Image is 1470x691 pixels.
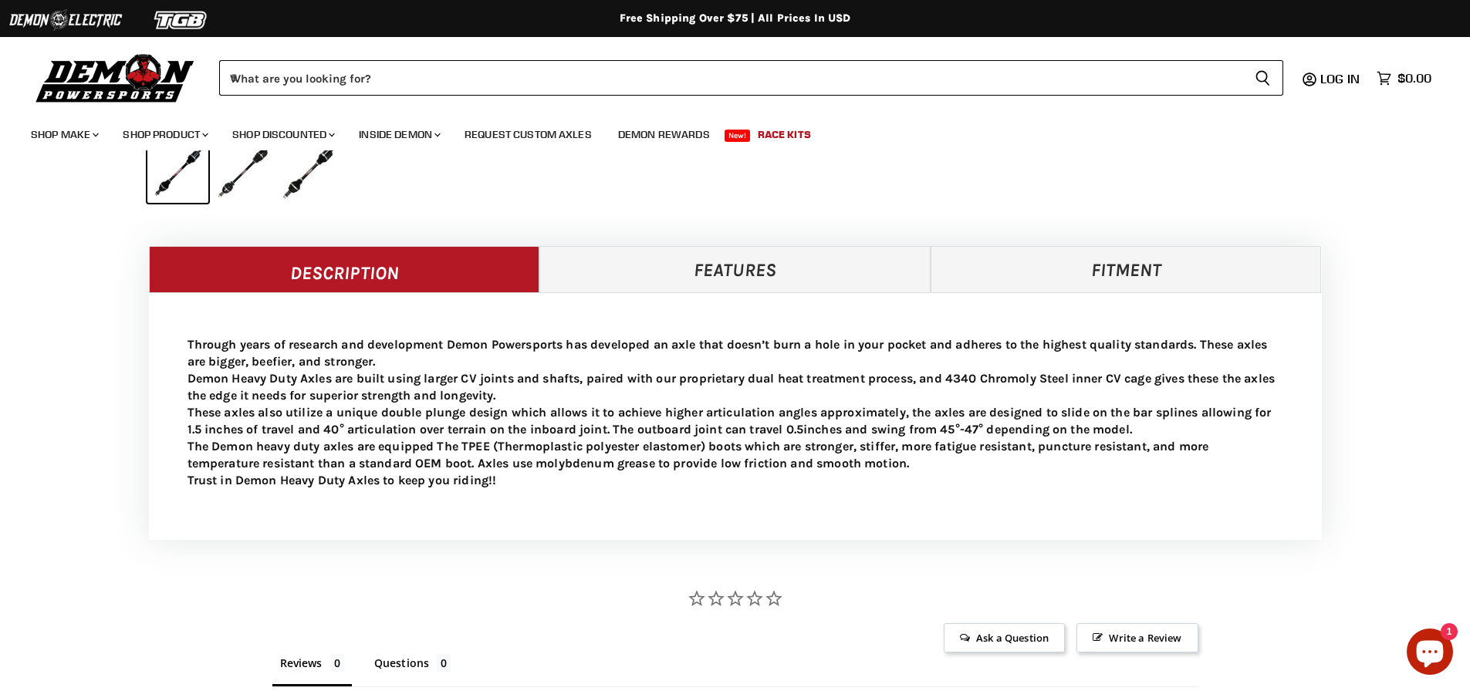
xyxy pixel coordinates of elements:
span: Ask a Question [944,623,1065,652]
input: When autocomplete results are available use up and down arrows to review and enter to select [219,60,1242,96]
img: TGB Logo 2 [123,5,239,35]
li: Questions [367,652,459,686]
li: Reviews [272,652,352,686]
img: Demon Powersports [31,50,200,105]
span: Write a Review [1076,623,1198,652]
button: IMAGE thumbnail [147,142,208,203]
ul: Main menu [19,113,1428,150]
a: Shop Discounted [221,119,344,150]
inbox-online-store-chat: Shopify online store chat [1402,629,1458,679]
a: Inside Demon [347,119,450,150]
span: $0.00 [1397,71,1431,86]
a: Shop Product [111,119,218,150]
form: Product [219,60,1283,96]
a: Features [539,246,931,292]
button: IMAGE thumbnail [279,142,340,203]
a: Race Kits [746,119,823,150]
img: Demon Electric Logo 2 [8,5,123,35]
span: Log in [1320,71,1360,86]
p: Through years of research and development Demon Powersports has developed an axle that doesn’t bu... [188,336,1283,489]
button: IMAGE thumbnail [213,142,274,203]
a: Demon Rewards [607,119,721,150]
a: $0.00 [1369,67,1439,89]
span: New! [725,130,751,142]
a: Log in [1313,72,1369,86]
a: Shop Make [19,119,108,150]
a: Request Custom Axles [453,119,603,150]
a: Description [149,246,540,292]
a: Fitment [931,246,1322,292]
button: Search [1242,60,1283,96]
div: Free Shipping Over $75 | All Prices In USD [118,12,1353,25]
